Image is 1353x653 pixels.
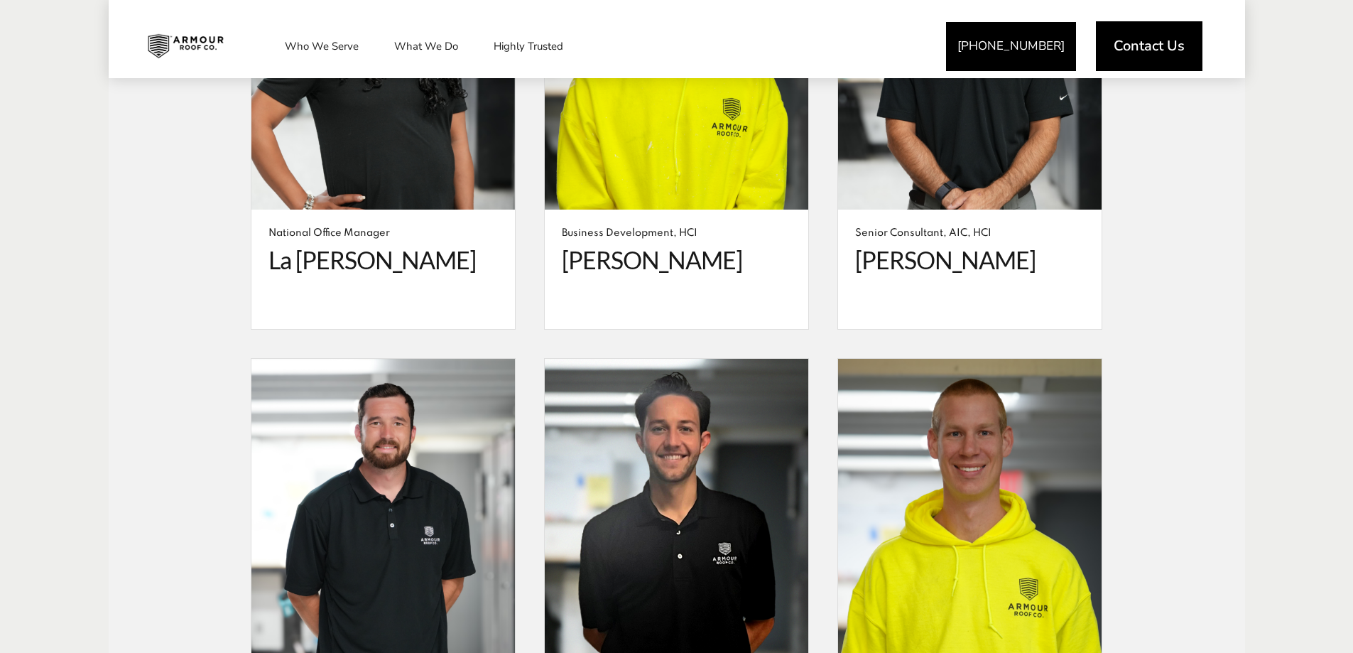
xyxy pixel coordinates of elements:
span: Contact Us [1114,39,1185,53]
span: Business Development, HCI [562,227,791,241]
span: National Office Manager [268,227,498,241]
a: Who We Serve [271,28,373,64]
a: Contact Us [1096,21,1202,71]
span: La [PERSON_NAME] [268,246,498,275]
span: [PERSON_NAME] [562,246,791,275]
img: Industrial and Commercial Roofing Company | Armour Roof Co. [136,28,234,64]
a: What We Do [380,28,472,64]
span: Senior Consultant, AIC, HCI [855,227,1085,241]
a: [PHONE_NUMBER] [946,22,1076,71]
a: Highly Trusted [479,28,577,64]
span: [PERSON_NAME] [855,246,1085,275]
